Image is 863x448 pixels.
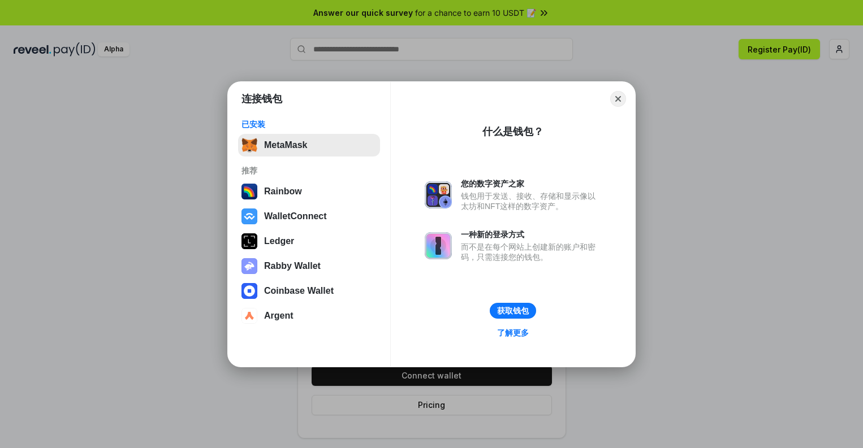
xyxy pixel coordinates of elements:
img: svg+xml,%3Csvg%20width%3D%2228%22%20height%3D%2228%22%20viewBox%3D%220%200%2028%2028%22%20fill%3D... [241,308,257,324]
div: Argent [264,311,294,321]
button: 获取钱包 [490,303,536,319]
div: 您的数字资产之家 [461,179,601,189]
button: Ledger [238,230,380,253]
img: svg+xml,%3Csvg%20xmlns%3D%22http%3A%2F%2Fwww.w3.org%2F2000%2Fsvg%22%20fill%3D%22none%22%20viewBox... [425,181,452,208]
div: Coinbase Wallet [264,286,334,296]
button: Rainbow [238,180,380,203]
div: 一种新的登录方式 [461,229,601,240]
img: svg+xml,%3Csvg%20xmlns%3D%22http%3A%2F%2Fwww.w3.org%2F2000%2Fsvg%22%20fill%3D%22none%22%20viewBox... [425,232,452,259]
div: 了解更多 [497,328,529,338]
button: MetaMask [238,134,380,156]
div: 什么是钱包？ [482,125,543,138]
img: svg+xml,%3Csvg%20xmlns%3D%22http%3A%2F%2Fwww.w3.org%2F2000%2Fsvg%22%20width%3D%2228%22%20height%3... [241,233,257,249]
div: WalletConnect [264,211,327,221]
div: Rabby Wallet [264,261,321,271]
div: 推荐 [241,166,377,176]
div: MetaMask [264,140,307,150]
a: 了解更多 [490,325,536,340]
img: svg+xml,%3Csvg%20fill%3D%22none%22%20height%3D%2233%22%20viewBox%3D%220%200%2035%2033%22%20width%... [241,137,257,153]
h1: 连接钱包 [241,92,282,106]
button: Close [610,91,626,107]
div: Ledger [264,236,294,246]
img: svg+xml,%3Csvg%20width%3D%2228%22%20height%3D%2228%22%20viewBox%3D%220%200%2028%2028%22%20fill%3D... [241,208,257,224]
img: svg+xml,%3Csvg%20xmlns%3D%22http%3A%2F%2Fwww.w3.org%2F2000%2Fsvg%22%20fill%3D%22none%22%20viewBox... [241,258,257,274]
button: Rabby Wallet [238,255,380,277]
div: 钱包用于发送、接收、存储和显示像以太坊和NFT这样的数字资产。 [461,191,601,211]
img: svg+xml,%3Csvg%20width%3D%2228%22%20height%3D%2228%22%20viewBox%3D%220%200%2028%2028%22%20fill%3D... [241,283,257,299]
div: 已安装 [241,119,377,129]
button: Coinbase Wallet [238,280,380,302]
img: svg+xml,%3Csvg%20width%3D%22120%22%20height%3D%22120%22%20viewBox%3D%220%200%20120%20120%22%20fil... [241,184,257,199]
div: Rainbow [264,186,302,197]
div: 获取钱包 [497,306,529,316]
button: WalletConnect [238,205,380,228]
button: Argent [238,305,380,327]
div: 而不是在每个网站上创建新的账户和密码，只需连接您的钱包。 [461,242,601,262]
